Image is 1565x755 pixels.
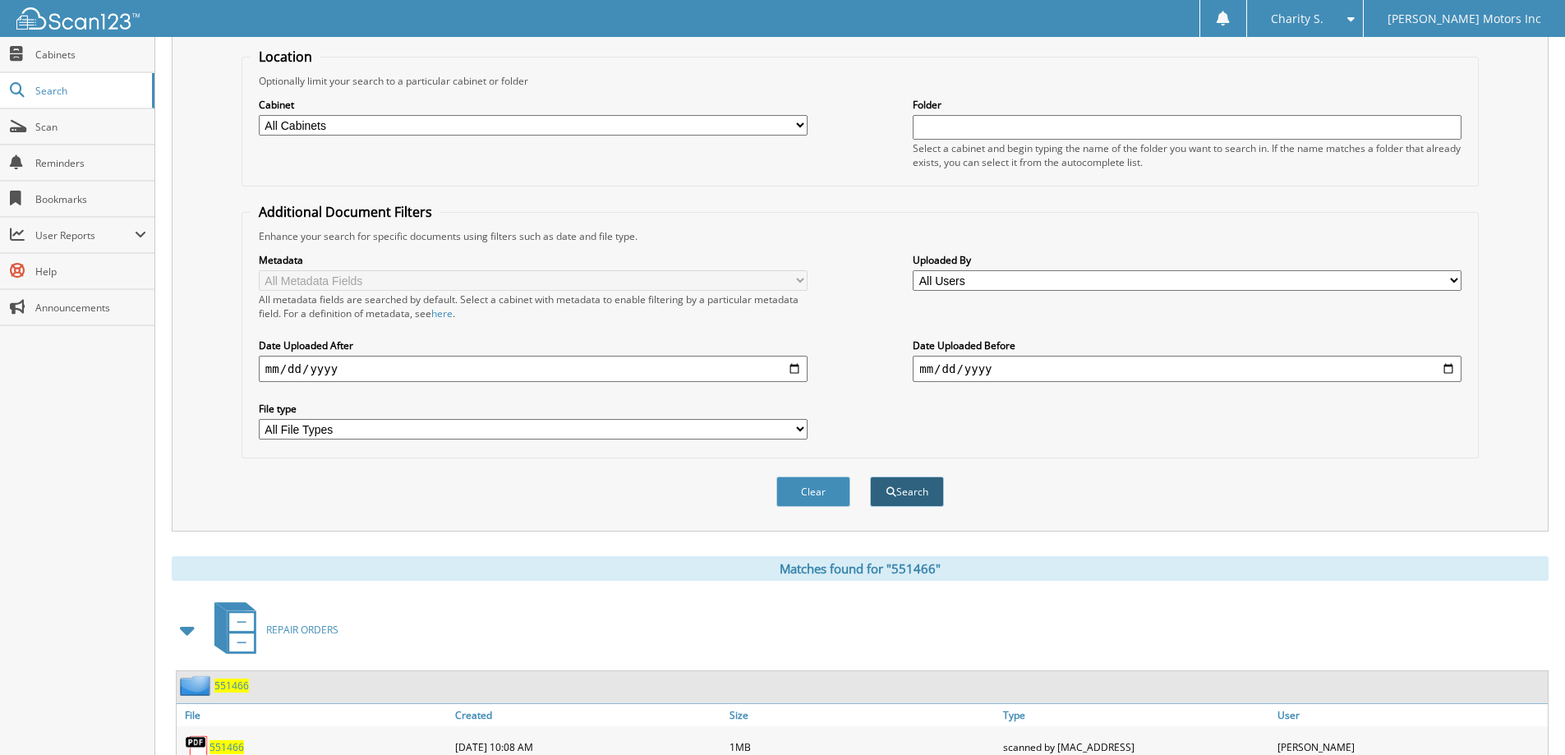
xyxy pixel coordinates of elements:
[431,306,453,320] a: here
[1271,14,1323,24] span: Charity S.
[870,476,944,507] button: Search
[172,556,1549,581] div: Matches found for "551466"
[214,679,249,693] a: 551466
[35,84,144,98] span: Search
[451,704,725,726] a: Created
[259,338,808,352] label: Date Uploaded After
[266,623,338,637] span: REPAIR ORDERS
[35,301,146,315] span: Announcements
[259,98,808,112] label: Cabinet
[913,356,1461,382] input: end
[180,675,214,696] img: folder2.png
[209,740,244,754] a: 551466
[259,292,808,320] div: All metadata fields are searched by default. Select a cabinet with metadata to enable filtering b...
[913,98,1461,112] label: Folder
[251,203,440,221] legend: Additional Document Filters
[205,597,338,662] a: REPAIR ORDERS
[1483,676,1565,755] iframe: Chat Widget
[251,229,1470,243] div: Enhance your search for specific documents using filters such as date and file type.
[35,228,135,242] span: User Reports
[35,120,146,134] span: Scan
[259,356,808,382] input: start
[35,265,146,279] span: Help
[776,476,850,507] button: Clear
[16,7,140,30] img: scan123-logo-white.svg
[1273,704,1548,726] a: User
[251,48,320,66] legend: Location
[1388,14,1541,24] span: [PERSON_NAME] Motors Inc
[913,141,1461,169] div: Select a cabinet and begin typing the name of the folder you want to search in. If the name match...
[177,704,451,726] a: File
[999,704,1273,726] a: Type
[35,192,146,206] span: Bookmarks
[913,338,1461,352] label: Date Uploaded Before
[35,48,146,62] span: Cabinets
[251,74,1470,88] div: Optionally limit your search to a particular cabinet or folder
[35,156,146,170] span: Reminders
[259,253,808,267] label: Metadata
[913,253,1461,267] label: Uploaded By
[725,704,1000,726] a: Size
[259,402,808,416] label: File type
